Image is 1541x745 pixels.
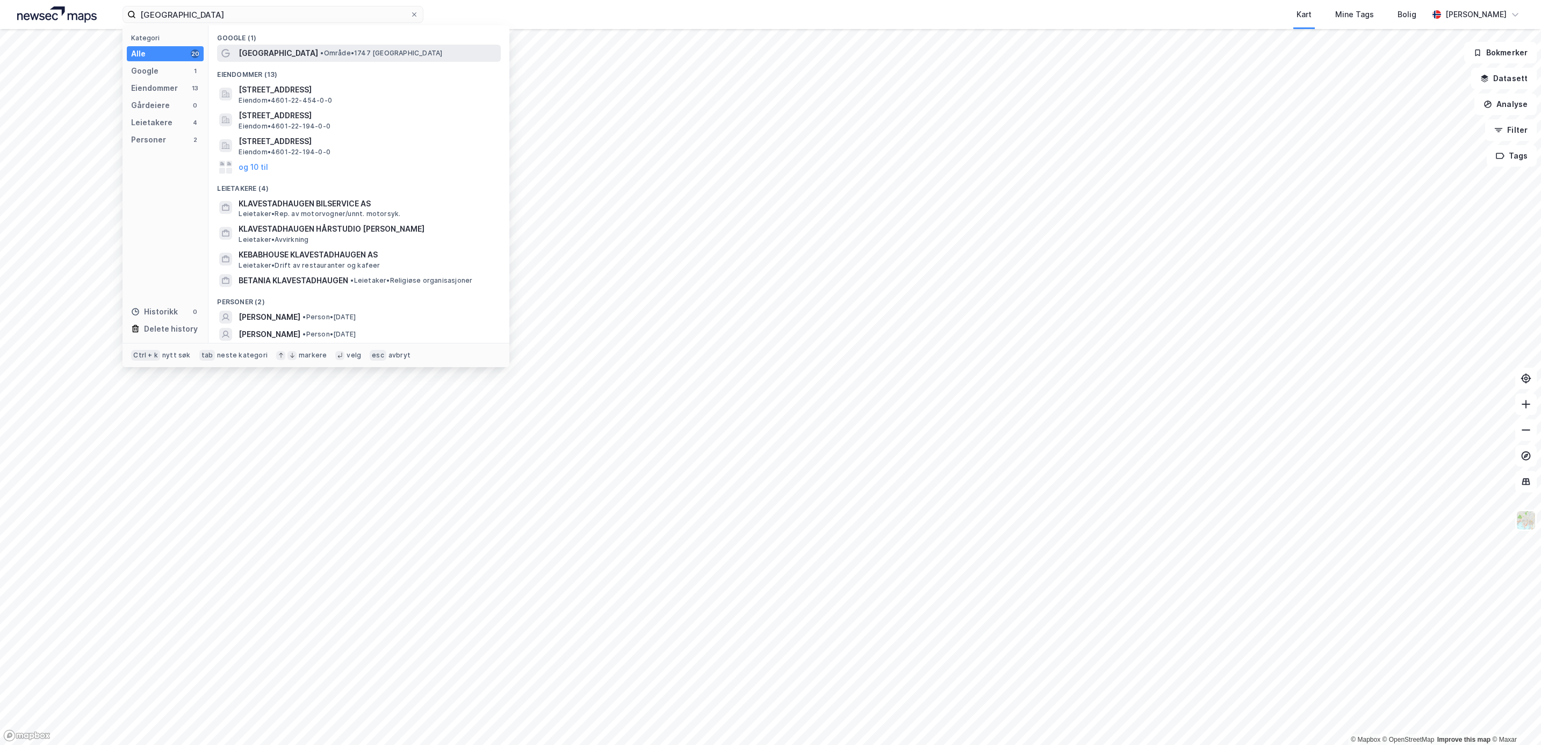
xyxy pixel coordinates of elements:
[191,49,199,58] div: 20
[239,328,300,341] span: [PERSON_NAME]
[239,96,332,105] span: Eiendom • 4601-22-454-0-0
[1382,736,1435,743] a: OpenStreetMap
[239,135,496,148] span: [STREET_ADDRESS]
[370,350,386,361] div: esc
[131,116,172,129] div: Leietakere
[303,330,306,338] span: •
[1487,145,1537,167] button: Tags
[320,49,323,57] span: •
[208,289,509,309] div: Personer (2)
[208,25,509,45] div: Google (1)
[217,351,268,360] div: neste kategori
[144,323,198,335] div: Delete history
[191,118,199,127] div: 4
[1398,8,1416,21] div: Bolig
[299,351,327,360] div: markere
[239,148,330,156] span: Eiendom • 4601-22-194-0-0
[1464,42,1537,63] button: Bokmerker
[239,109,496,122] span: [STREET_ADDRESS]
[239,122,330,131] span: Eiendom • 4601-22-194-0-0
[303,330,356,339] span: Person • [DATE]
[1474,94,1537,115] button: Analyse
[131,305,178,318] div: Historikk
[303,313,306,321] span: •
[1487,693,1541,745] iframe: Chat Widget
[199,350,215,361] div: tab
[1487,693,1541,745] div: Kontrollprogram for chat
[131,47,146,60] div: Alle
[191,307,199,316] div: 0
[131,350,160,361] div: Ctrl + k
[239,210,400,218] span: Leietaker • Rep. av motorvogner/unnt. motorsyk.
[191,101,199,110] div: 0
[350,276,472,285] span: Leietaker • Religiøse organisasjoner
[1471,68,1537,89] button: Datasett
[1437,736,1490,743] a: Improve this map
[1445,8,1507,21] div: [PERSON_NAME]
[131,82,178,95] div: Eiendommer
[208,62,509,81] div: Eiendommer (13)
[208,176,509,195] div: Leietakere (4)
[320,49,442,58] span: Område • 1747 [GEOGRAPHIC_DATA]
[1516,510,1536,531] img: Z
[239,274,348,287] span: BETANIA KLAVESTADHAUGEN
[131,65,159,77] div: Google
[1485,119,1537,141] button: Filter
[239,223,496,235] span: KLAVESTADHAUGEN HÅRSTUDIO [PERSON_NAME]
[239,311,300,324] span: [PERSON_NAME]
[239,261,380,270] span: Leietaker • Drift av restauranter og kafeer
[136,6,410,23] input: Søk på adresse, matrikkel, gårdeiere, leietakere eller personer
[1351,736,1380,743] a: Mapbox
[239,197,496,210] span: KLAVESTADHAUGEN BILSERVICE AS
[239,235,308,244] span: Leietaker • Avvirkning
[239,83,496,96] span: [STREET_ADDRESS]
[350,276,354,284] span: •
[131,99,170,112] div: Gårdeiere
[17,6,97,23] img: logo.a4113a55bc3d86da70a041830d287a7e.svg
[191,84,199,92] div: 13
[1335,8,1374,21] div: Mine Tags
[191,67,199,75] div: 1
[131,34,204,42] div: Kategori
[239,161,268,174] button: og 10 til
[239,248,496,261] span: KEBABHOUSE KLAVESTADHAUGEN AS
[347,351,361,360] div: velg
[1297,8,1312,21] div: Kart
[3,729,51,742] a: Mapbox homepage
[303,313,356,321] span: Person • [DATE]
[388,351,411,360] div: avbryt
[131,133,166,146] div: Personer
[191,135,199,144] div: 2
[162,351,191,360] div: nytt søk
[239,47,318,60] span: [GEOGRAPHIC_DATA]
